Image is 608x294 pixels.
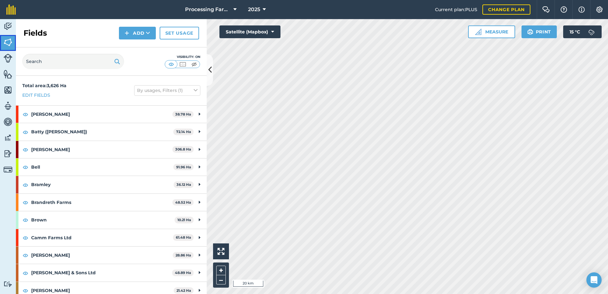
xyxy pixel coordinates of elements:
[596,6,603,13] img: A cog icon
[16,247,207,264] div: [PERSON_NAME]28.86 Ha
[125,29,129,37] img: svg+xml;base64,PHN2ZyB4bWxucz0iaHR0cDovL3d3dy53My5vcmcvMjAwMC9zdmciIHdpZHRoPSIxNCIgaGVpZ2h0PSIyNC...
[16,264,207,281] div: [PERSON_NAME] & Sons Ltd48.89 Ha
[31,123,173,140] strong: Batty ([PERSON_NAME])
[23,199,28,206] img: svg+xml;base64,PHN2ZyB4bWxucz0iaHR0cDovL3d3dy53My5vcmcvMjAwMC9zdmciIHdpZHRoPSIxOCIgaGVpZ2h0PSIyNC...
[16,123,207,140] div: Batty ([PERSON_NAME])72.14 Ha
[23,251,28,259] img: svg+xml;base64,PHN2ZyB4bWxucz0iaHR0cDovL3d3dy53My5vcmcvMjAwMC9zdmciIHdpZHRoPSIxOCIgaGVpZ2h0PSIyNC...
[177,218,191,222] strong: 10.21 Ha
[570,25,580,38] span: 15 ° C
[219,25,280,38] button: Satellite (Mapbox)
[435,6,477,13] span: Current plan : PLUS
[560,6,568,13] img: A question mark icon
[468,25,515,38] button: Measure
[175,270,191,275] strong: 48.89 Ha
[31,264,172,281] strong: [PERSON_NAME] & Sons Ltd
[31,229,173,246] strong: Camm Farms Ltd
[23,181,28,189] img: svg+xml;base64,PHN2ZyB4bWxucz0iaHR0cDovL3d3dy53My5vcmcvMjAwMC9zdmciIHdpZHRoPSIxOCIgaGVpZ2h0PSIyNC...
[23,234,28,241] img: svg+xml;base64,PHN2ZyB4bWxucz0iaHR0cDovL3d3dy53My5vcmcvMjAwMC9zdmciIHdpZHRoPSIxOCIgaGVpZ2h0PSIyNC...
[16,229,207,246] div: Camm Farms Ltd61.48 Ha
[176,235,191,240] strong: 61.48 Ha
[23,269,28,277] img: svg+xml;base64,PHN2ZyB4bWxucz0iaHR0cDovL3d3dy53My5vcmcvMjAwMC9zdmciIHdpZHRoPSIxOCIgaGVpZ2h0PSIyNC...
[134,85,200,95] button: By usages, Filters (1)
[23,216,28,224] img: svg+xml;base64,PHN2ZyB4bWxucz0iaHR0cDovL3d3dy53My5vcmcvMjAwMC9zdmciIHdpZHRoPSIxOCIgaGVpZ2h0PSIyNC...
[482,4,530,15] a: Change plan
[542,6,550,13] img: Two speech bubbles overlapping with the left bubble in the forefront
[176,288,191,293] strong: 21.42 Ha
[16,106,207,123] div: [PERSON_NAME]38.78 Ha
[3,133,12,143] img: svg+xml;base64,PD94bWwgdmVyc2lvbj0iMS4wIiBlbmNvZGluZz0idXRmLTgiPz4KPCEtLSBHZW5lcmF0b3I6IEFkb2JlIE...
[31,194,172,211] strong: Brandreth Farms
[16,141,207,158] div: [PERSON_NAME]306.8 Ha
[3,22,12,31] img: svg+xml;base64,PD94bWwgdmVyc2lvbj0iMS4wIiBlbmNvZGluZz0idXRmLTgiPz4KPCEtLSBHZW5lcmF0b3I6IEFkb2JlIE...
[165,54,200,59] div: Visibility: On
[527,28,533,36] img: svg+xml;base64,PHN2ZyB4bWxucz0iaHR0cDovL3d3dy53My5vcmcvMjAwMC9zdmciIHdpZHRoPSIxOSIgaGVpZ2h0PSIyNC...
[475,29,481,35] img: Ruler icon
[3,117,12,127] img: svg+xml;base64,PD94bWwgdmVyc2lvbj0iMS4wIiBlbmNvZGluZz0idXRmLTgiPz4KPCEtLSBHZW5lcmF0b3I6IEFkb2JlIE...
[23,128,28,136] img: svg+xml;base64,PHN2ZyB4bWxucz0iaHR0cDovL3d3dy53My5vcmcvMjAwMC9zdmciIHdpZHRoPSIxOCIgaGVpZ2h0PSIyNC...
[175,147,191,151] strong: 306.8 Ha
[179,61,187,67] img: svg+xml;base64,PHN2ZyB4bWxucz0iaHR0cDovL3d3dy53My5vcmcvMjAwMC9zdmciIHdpZHRoPSI1MCIgaGVpZ2h0PSI0MC...
[176,253,191,257] strong: 28.86 Ha
[3,149,12,158] img: svg+xml;base64,PD94bWwgdmVyc2lvbj0iMS4wIiBlbmNvZGluZz0idXRmLTgiPz4KPCEtLSBHZW5lcmF0b3I6IEFkb2JlIE...
[114,58,120,65] img: svg+xml;base64,PHN2ZyB4bWxucz0iaHR0cDovL3d3dy53My5vcmcvMjAwMC9zdmciIHdpZHRoPSIxOSIgaGVpZ2h0PSIyNC...
[3,38,12,47] img: svg+xml;base64,PHN2ZyB4bWxucz0iaHR0cDovL3d3dy53My5vcmcvMjAwMC9zdmciIHdpZHRoPSI1NiIgaGVpZ2h0PSI2MC...
[119,27,156,39] button: Add
[22,54,124,69] input: Search
[3,85,12,95] img: svg+xml;base64,PHN2ZyB4bWxucz0iaHR0cDovL3d3dy53My5vcmcvMjAwMC9zdmciIHdpZHRoPSI1NiIgaGVpZ2h0PSI2MC...
[175,200,191,205] strong: 48.52 Ha
[522,25,557,38] button: Print
[176,129,191,134] strong: 72.14 Ha
[16,194,207,211] div: Brandreth Farms48.52 Ha
[23,110,28,118] img: svg+xml;base64,PHN2ZyB4bWxucz0iaHR0cDovL3d3dy53My5vcmcvMjAwMC9zdmciIHdpZHRoPSIxOCIgaGVpZ2h0PSIyNC...
[176,165,191,169] strong: 91.96 Ha
[31,106,172,123] strong: [PERSON_NAME]
[216,275,226,284] button: –
[23,163,28,171] img: svg+xml;base64,PHN2ZyB4bWxucz0iaHR0cDovL3d3dy53My5vcmcvMjAwMC9zdmciIHdpZHRoPSIxOCIgaGVpZ2h0PSIyNC...
[31,247,173,264] strong: [PERSON_NAME]
[22,83,66,88] strong: Total area : 3,626 Ha
[31,176,174,193] strong: Bramley
[585,25,598,38] img: svg+xml;base64,PD94bWwgdmVyc2lvbj0iMS4wIiBlbmNvZGluZz0idXRmLTgiPz4KPCEtLSBHZW5lcmF0b3I6IEFkb2JlIE...
[190,61,198,67] img: svg+xml;base64,PHN2ZyB4bWxucz0iaHR0cDovL3d3dy53My5vcmcvMjAwMC9zdmciIHdpZHRoPSI1MCIgaGVpZ2h0PSI0MC...
[176,182,191,187] strong: 36.12 Ha
[185,6,231,13] span: Processing Farms
[167,61,175,67] img: svg+xml;base64,PHN2ZyB4bWxucz0iaHR0cDovL3d3dy53My5vcmcvMjAwMC9zdmciIHdpZHRoPSI1MCIgaGVpZ2h0PSI0MC...
[31,158,173,176] strong: Bell
[248,6,260,13] span: 2025
[578,6,585,13] img: svg+xml;base64,PHN2ZyB4bWxucz0iaHR0cDovL3d3dy53My5vcmcvMjAwMC9zdmciIHdpZHRoPSIxNyIgaGVpZ2h0PSIxNy...
[586,272,602,288] div: Open Intercom Messenger
[160,27,199,39] a: Set usage
[218,248,225,255] img: Four arrows, one pointing top left, one top right, one bottom right and the last bottom left
[3,54,12,63] img: svg+xml;base64,PD94bWwgdmVyc2lvbj0iMS4wIiBlbmNvZGluZz0idXRmLTgiPz4KPCEtLSBHZW5lcmF0b3I6IEFkb2JlIE...
[3,281,12,287] img: svg+xml;base64,PD94bWwgdmVyc2lvbj0iMS4wIiBlbmNvZGluZz0idXRmLTgiPz4KPCEtLSBHZW5lcmF0b3I6IEFkb2JlIE...
[216,266,226,275] button: +
[175,112,191,116] strong: 38.78 Ha
[16,211,207,228] div: Brown10.21 Ha
[31,211,175,228] strong: Brown
[16,158,207,176] div: Bell91.96 Ha
[3,101,12,111] img: svg+xml;base64,PD94bWwgdmVyc2lvbj0iMS4wIiBlbmNvZGluZz0idXRmLTgiPz4KPCEtLSBHZW5lcmF0b3I6IEFkb2JlIE...
[563,25,602,38] button: 15 °C
[24,28,47,38] h2: Fields
[3,165,12,174] img: svg+xml;base64,PD94bWwgdmVyc2lvbj0iMS4wIiBlbmNvZGluZz0idXRmLTgiPz4KPCEtLSBHZW5lcmF0b3I6IEFkb2JlIE...
[6,4,16,15] img: fieldmargin Logo
[3,69,12,79] img: svg+xml;base64,PHN2ZyB4bWxucz0iaHR0cDovL3d3dy53My5vcmcvMjAwMC9zdmciIHdpZHRoPSI1NiIgaGVpZ2h0PSI2MC...
[22,92,50,99] a: Edit fields
[16,176,207,193] div: Bramley36.12 Ha
[23,146,28,153] img: svg+xml;base64,PHN2ZyB4bWxucz0iaHR0cDovL3d3dy53My5vcmcvMjAwMC9zdmciIHdpZHRoPSIxOCIgaGVpZ2h0PSIyNC...
[31,141,172,158] strong: [PERSON_NAME]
